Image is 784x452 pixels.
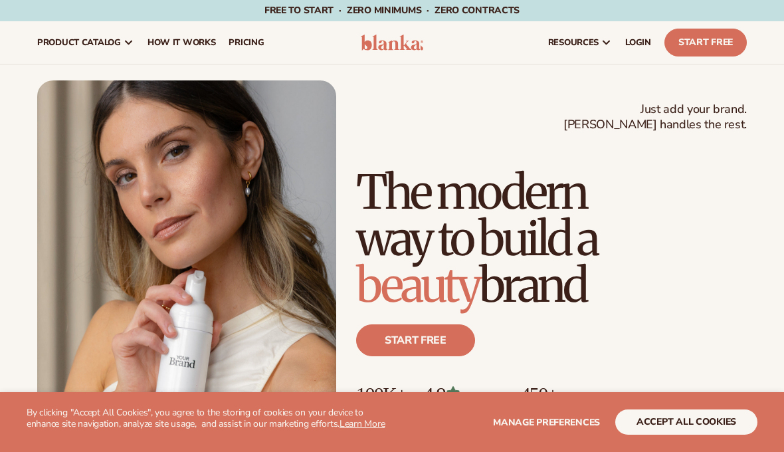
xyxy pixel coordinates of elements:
[493,409,600,435] button: Manage preferences
[264,4,520,17] span: Free to start · ZERO minimums · ZERO contracts
[563,102,747,133] span: Just add your brand. [PERSON_NAME] handles the rest.
[493,416,600,429] span: Manage preferences
[37,37,121,48] span: product catalog
[141,21,223,64] a: How It Works
[340,417,385,430] a: Learn More
[619,21,658,64] a: LOGIN
[615,409,757,435] button: accept all cookies
[229,37,264,48] span: pricing
[361,35,423,51] img: logo
[356,383,411,405] p: 100K+
[147,37,216,48] span: How It Works
[31,21,141,64] a: product catalog
[520,383,621,405] p: 450+
[356,169,747,308] h1: The modern way to build a brand
[541,21,619,64] a: resources
[548,37,599,48] span: resources
[27,407,392,430] p: By clicking "Accept All Cookies", you agree to the storing of cookies on your device to enhance s...
[424,383,508,405] p: 4.9
[222,21,270,64] a: pricing
[356,324,475,356] a: Start free
[625,37,651,48] span: LOGIN
[664,29,747,56] a: Start Free
[356,256,479,314] span: beauty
